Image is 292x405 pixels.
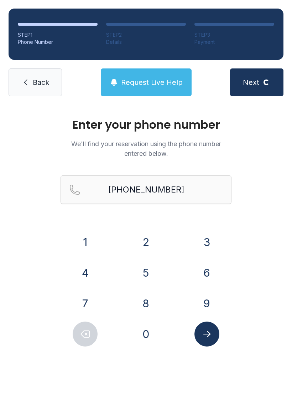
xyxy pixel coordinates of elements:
[18,39,98,46] div: Phone Number
[194,31,274,39] div: STEP 3
[61,175,231,204] input: Reservation phone number
[194,230,219,255] button: 3
[194,260,219,285] button: 6
[134,230,158,255] button: 2
[18,31,98,39] div: STEP 1
[61,119,231,130] h1: Enter your phone number
[194,291,219,316] button: 9
[134,322,158,347] button: 0
[73,322,98,347] button: Delete number
[73,291,98,316] button: 7
[194,39,274,46] div: Payment
[106,39,186,46] div: Details
[134,260,158,285] button: 5
[73,260,98,285] button: 4
[73,230,98,255] button: 1
[194,322,219,347] button: Submit lookup form
[121,77,183,87] span: Request Live Help
[243,77,259,87] span: Next
[134,291,158,316] button: 8
[33,77,49,87] span: Back
[106,31,186,39] div: STEP 2
[61,139,231,158] p: We'll find your reservation using the phone number entered below.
